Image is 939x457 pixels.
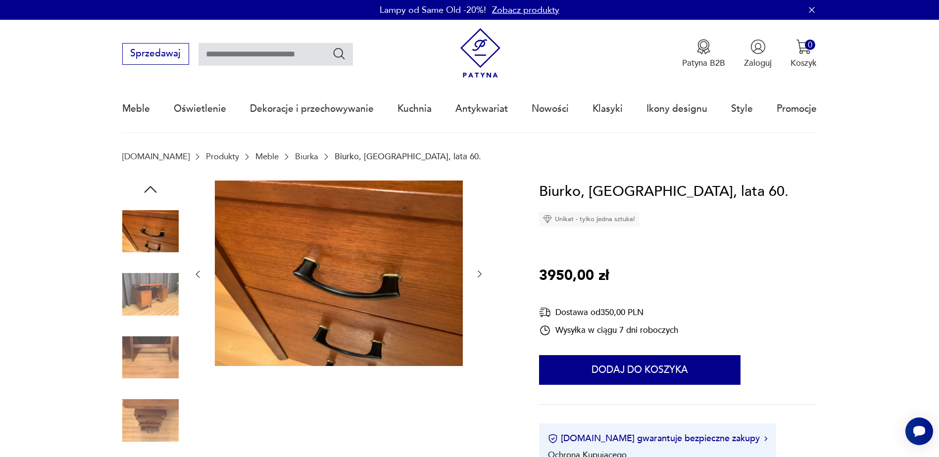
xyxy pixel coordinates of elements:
img: Zdjęcie produktu Biurko, Włochy, lata 60. [122,392,179,449]
img: Zdjęcie produktu Biurko, Włochy, lata 60. [122,329,179,386]
div: Wysyłka w ciągu 7 dni roboczych [539,324,678,336]
a: Oświetlenie [174,86,226,132]
img: Ikona certyfikatu [548,434,558,444]
p: Zaloguj [744,57,772,69]
img: Patyna - sklep z meblami i dekoracjami vintage [455,28,505,78]
img: Zdjęcie produktu Biurko, Włochy, lata 60. [215,181,463,366]
a: Dekoracje i przechowywanie [250,86,374,132]
a: Meble [255,152,279,161]
a: Ikona medaluPatyna B2B [682,39,725,69]
img: Zdjęcie produktu Biurko, Włochy, lata 60. [122,266,179,322]
a: Promocje [777,86,817,132]
a: Sprzedawaj [122,50,189,58]
button: Sprzedawaj [122,43,189,65]
button: Patyna B2B [682,39,725,69]
button: Dodaj do koszyka [539,355,741,385]
iframe: Smartsupp widget button [905,417,933,445]
a: Kuchnia [397,86,432,132]
div: 0 [805,40,815,50]
button: Szukaj [332,46,346,61]
img: Ikona medalu [696,39,711,54]
div: Unikat - tylko jedna sztuka! [539,212,639,227]
a: Biurka [295,152,318,161]
a: Ikony designu [646,86,707,132]
h1: Biurko, [GEOGRAPHIC_DATA], lata 60. [539,181,789,203]
img: Ikona diamentu [543,215,552,224]
img: Ikona koszyka [796,39,811,54]
a: Zobacz produkty [492,4,559,16]
p: Koszyk [791,57,817,69]
a: Klasyki [593,86,623,132]
img: Ikona dostawy [539,306,551,319]
img: Zdjęcie produktu Biurko, Włochy, lata 60. [122,203,179,260]
a: Nowości [532,86,569,132]
p: Lampy od Same Old -20%! [380,4,486,16]
p: Biurko, [GEOGRAPHIC_DATA], lata 60. [335,152,481,161]
button: 0Koszyk [791,39,817,69]
a: [DOMAIN_NAME] [122,152,190,161]
button: Zaloguj [744,39,772,69]
button: [DOMAIN_NAME] gwarantuje bezpieczne zakupy [548,432,767,445]
img: Ikonka użytkownika [750,39,766,54]
a: Produkty [206,152,239,161]
img: Ikona strzałki w prawo [764,436,767,441]
p: 3950,00 zł [539,265,609,287]
a: Style [731,86,753,132]
div: Dostawa od 350,00 PLN [539,306,678,319]
a: Antykwariat [455,86,508,132]
a: Meble [122,86,150,132]
p: Patyna B2B [682,57,725,69]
